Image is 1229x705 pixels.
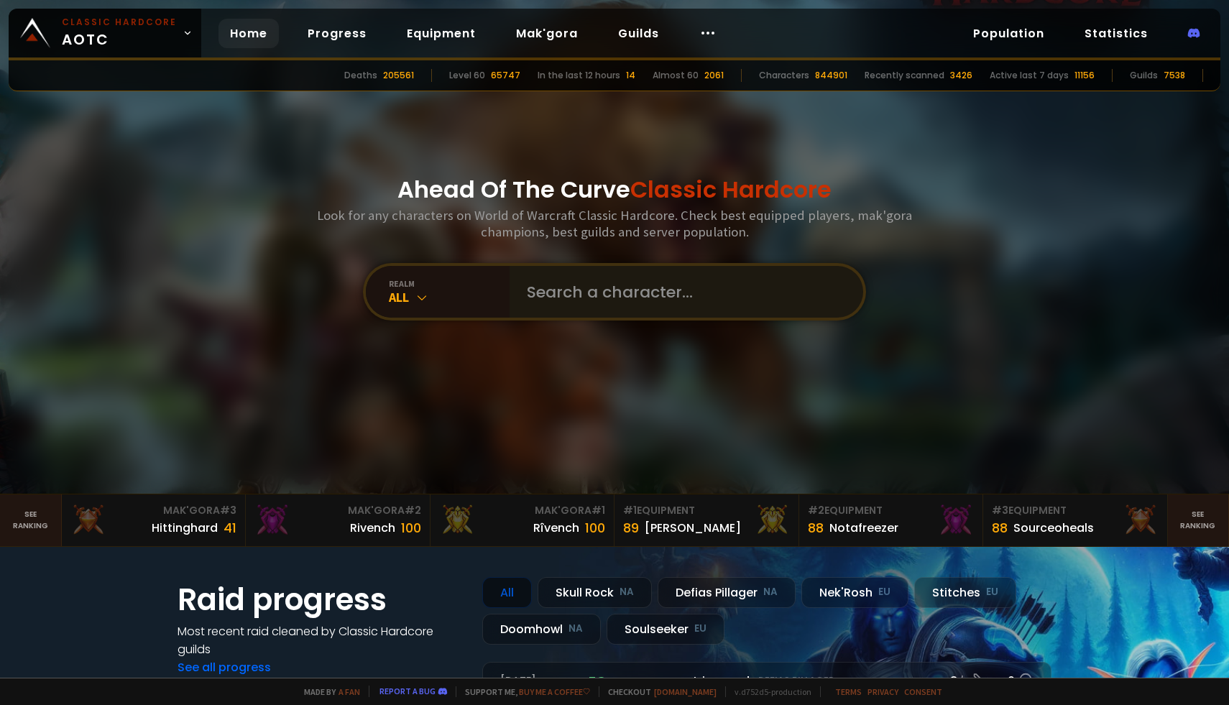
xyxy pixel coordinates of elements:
div: Defias Pillager [658,577,796,608]
a: #2Equipment88Notafreezer [799,494,984,546]
div: Rivench [350,519,395,537]
span: Classic Hardcore [630,173,832,206]
div: Characters [759,69,809,82]
div: Deaths [344,69,377,82]
div: Nek'Rosh [801,577,908,608]
div: Level 60 [449,69,485,82]
h3: Look for any characters on World of Warcraft Classic Hardcore. Check best equipped players, mak'g... [311,207,918,240]
a: Mak'Gora#3Hittinghard41 [62,494,247,546]
a: See all progress [178,659,271,676]
div: Equipment [623,503,790,518]
a: Home [218,19,279,48]
input: Search a character... [518,266,846,318]
span: # 2 [808,503,824,517]
div: 2061 [704,69,724,82]
div: 14 [626,69,635,82]
a: Classic HardcoreAOTC [9,9,201,57]
div: 100 [585,518,605,538]
a: #3Equipment88Sourceoheals [983,494,1168,546]
span: v. d752d5 - production [725,686,811,697]
h1: Ahead Of The Curve [397,172,832,207]
div: Doomhowl [482,614,601,645]
div: Soulseeker [607,614,724,645]
a: Equipment [395,19,487,48]
h4: Most recent raid cleaned by Classic Hardcore guilds [178,622,465,658]
span: AOTC [62,16,177,50]
div: realm [389,278,510,289]
a: a fan [339,686,360,697]
div: Notafreezer [829,519,898,537]
a: Statistics [1073,19,1159,48]
div: Skull Rock [538,577,652,608]
div: 88 [992,518,1008,538]
a: Terms [835,686,862,697]
a: [DATE]zgpetri on godDefias Pillager8 /90 [482,662,1051,700]
div: Sourceoheals [1013,519,1094,537]
a: Mak'Gora#2Rivench100 [246,494,431,546]
span: # 1 [592,503,605,517]
div: 11156 [1074,69,1095,82]
div: 7538 [1164,69,1185,82]
div: Rîvench [533,519,579,537]
div: All [389,289,510,305]
span: Support me, [456,686,590,697]
small: NA [620,585,634,599]
a: Guilds [607,19,671,48]
span: Checkout [599,686,717,697]
div: 65747 [491,69,520,82]
div: All [482,577,532,608]
div: Recently scanned [865,69,944,82]
small: EU [878,585,890,599]
a: [DOMAIN_NAME] [654,686,717,697]
span: # 3 [220,503,236,517]
div: 89 [623,518,639,538]
a: Population [962,19,1056,48]
div: Equipment [992,503,1159,518]
div: 205561 [383,69,414,82]
div: 41 [224,518,236,538]
a: #1Equipment89[PERSON_NAME] [614,494,799,546]
div: Mak'Gora [439,503,606,518]
div: Mak'Gora [70,503,237,518]
span: # 3 [992,503,1008,517]
div: 100 [401,518,421,538]
span: # 1 [623,503,637,517]
div: Guilds [1130,69,1158,82]
small: NA [763,585,778,599]
div: Hittinghard [152,519,218,537]
div: Active last 7 days [990,69,1069,82]
a: Progress [296,19,378,48]
a: Mak'Gora#1Rîvench100 [431,494,615,546]
a: Consent [904,686,942,697]
span: Made by [295,686,360,697]
a: Privacy [867,686,898,697]
div: Almost 60 [653,69,699,82]
small: Classic Hardcore [62,16,177,29]
div: Stitches [914,577,1016,608]
div: 88 [808,518,824,538]
h1: Raid progress [178,577,465,622]
div: 3426 [950,69,972,82]
div: 844901 [815,69,847,82]
a: Report a bug [379,686,436,696]
small: EU [986,585,998,599]
div: [PERSON_NAME] [645,519,741,537]
div: Equipment [808,503,975,518]
div: In the last 12 hours [538,69,620,82]
a: Mak'gora [505,19,589,48]
div: Mak'Gora [254,503,421,518]
a: Buy me a coffee [519,686,590,697]
small: EU [694,622,706,636]
small: NA [569,622,583,636]
span: # 2 [405,503,421,517]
